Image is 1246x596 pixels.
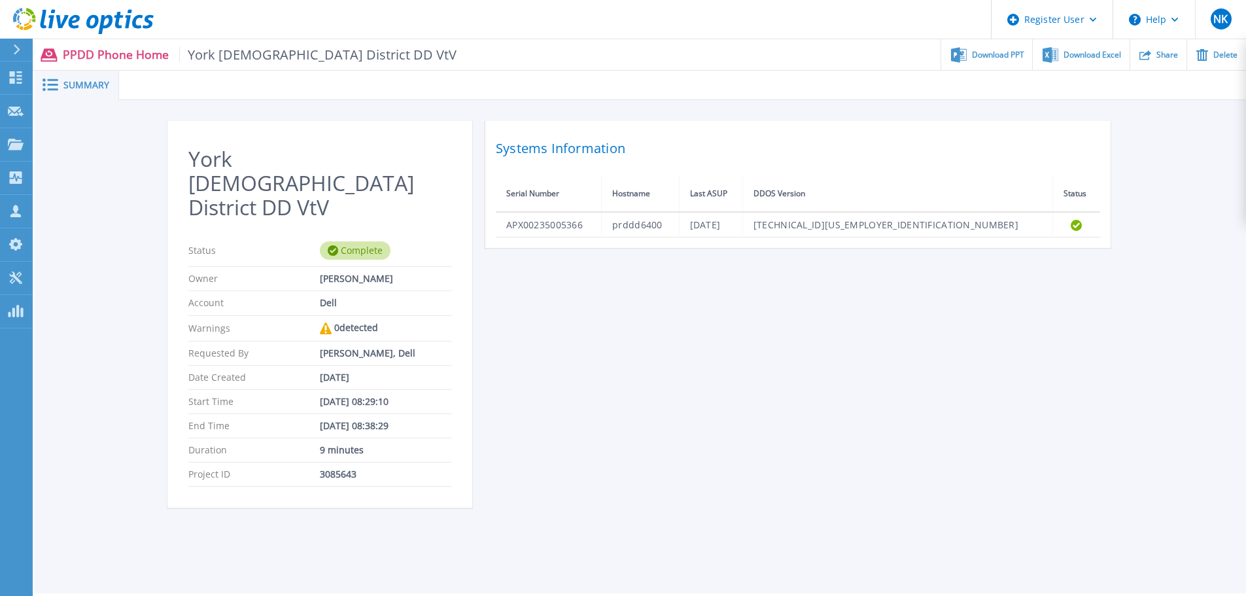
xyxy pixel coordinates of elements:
th: Serial Number [496,176,602,212]
p: Account [188,298,320,308]
div: 3085643 [320,469,451,480]
td: prddd6400 [602,212,679,237]
td: [DATE] [679,212,742,237]
span: Delete [1213,51,1237,59]
th: Status [1052,176,1100,212]
p: Date Created [188,372,320,383]
div: [DATE] [320,372,451,383]
div: [DATE] 08:29:10 [320,396,451,407]
span: Download PPT [972,51,1024,59]
th: Last ASUP [679,176,742,212]
p: End Time [188,421,320,431]
th: DDOS Version [742,176,1052,212]
p: Duration [188,445,320,455]
span: Summary [63,80,109,90]
p: Warnings [188,323,320,334]
div: Dell [320,298,451,308]
div: 9 minutes [320,445,451,455]
div: [PERSON_NAME], Dell [320,348,451,359]
span: York [DEMOGRAPHIC_DATA] District DD VtV [179,47,457,62]
span: Share [1156,51,1178,59]
p: Owner [188,273,320,284]
td: [TECHNICAL_ID][US_EMPLOYER_IDENTIFICATION_NUMBER] [742,212,1052,237]
h2: York [DEMOGRAPHIC_DATA] District DD VtV [188,147,451,219]
div: Complete [320,241,390,260]
p: Start Time [188,396,320,407]
span: NK [1213,14,1228,24]
p: Requested By [188,348,320,359]
td: APX00235005366 [496,212,602,237]
div: [DATE] 08:38:29 [320,421,451,431]
div: 0 detected [320,323,451,334]
h2: Systems Information [496,137,1100,160]
div: [PERSON_NAME] [320,273,451,284]
p: Status [188,241,320,260]
p: PPDD Phone Home [63,47,457,62]
th: Hostname [602,176,679,212]
span: Download Excel [1064,51,1121,59]
p: Project ID [188,469,320,480]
